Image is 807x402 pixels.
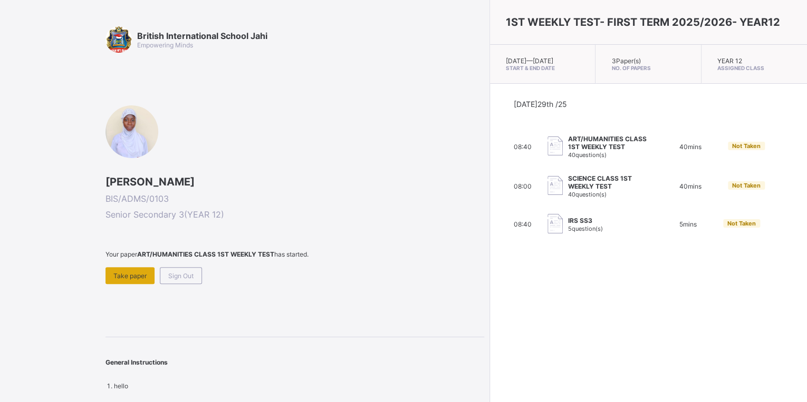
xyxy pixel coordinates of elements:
[611,57,640,65] span: 3 Paper(s)
[547,214,563,233] img: take_paper.cd97e1aca70de81545fe8e300f84619e.svg
[547,176,563,195] img: take_paper.cd97e1aca70de81545fe8e300f84619e.svg
[679,220,697,228] span: 5 mins
[105,358,168,366] span: General Instructions
[137,41,193,49] span: Empowering Minds
[568,151,607,159] span: 40 question(s)
[514,182,532,190] span: 08:00
[727,220,756,227] span: Not Taken
[611,65,685,71] span: No. of Papers
[679,143,702,151] span: 40 mins
[732,142,761,150] span: Not Taken
[679,182,702,190] span: 40 mins
[114,382,128,390] span: hello
[514,220,532,228] span: 08:40
[568,174,648,190] span: SCIENCE CLASS 1ST WEEKLY TEST
[514,143,532,151] span: 08:40
[514,100,567,109] span: [DATE] 29th /25
[506,57,553,65] span: [DATE] — [DATE]
[168,272,194,280] span: Sign Out
[732,182,761,189] span: Not Taken
[105,250,484,258] span: Your paper has started.
[506,65,579,71] span: Start & End Date
[568,135,648,151] span: ART/HUMANITIES CLASS 1ST WEEKLY TEST
[105,175,484,188] span: [PERSON_NAME]
[105,193,484,204] span: BIS/ADMS/0103
[568,225,603,232] span: 5 question(s)
[506,16,780,28] span: 1ST WEEKLY TEST- FIRST TERM 2025/2026- YEAR12
[568,217,603,224] span: IRS SS3
[717,65,791,71] span: Assigned Class
[105,209,484,220] span: Senior Secondary 3 ( YEAR 12 )
[547,136,563,156] img: take_paper.cd97e1aca70de81545fe8e300f84619e.svg
[717,57,742,65] span: YEAR 12
[568,191,607,198] span: 40 question(s)
[137,31,267,41] span: British International School Jahi
[137,250,274,258] b: ART/HUMANITIES CLASS 1ST WEEKLY TEST
[113,272,147,280] span: Take paper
